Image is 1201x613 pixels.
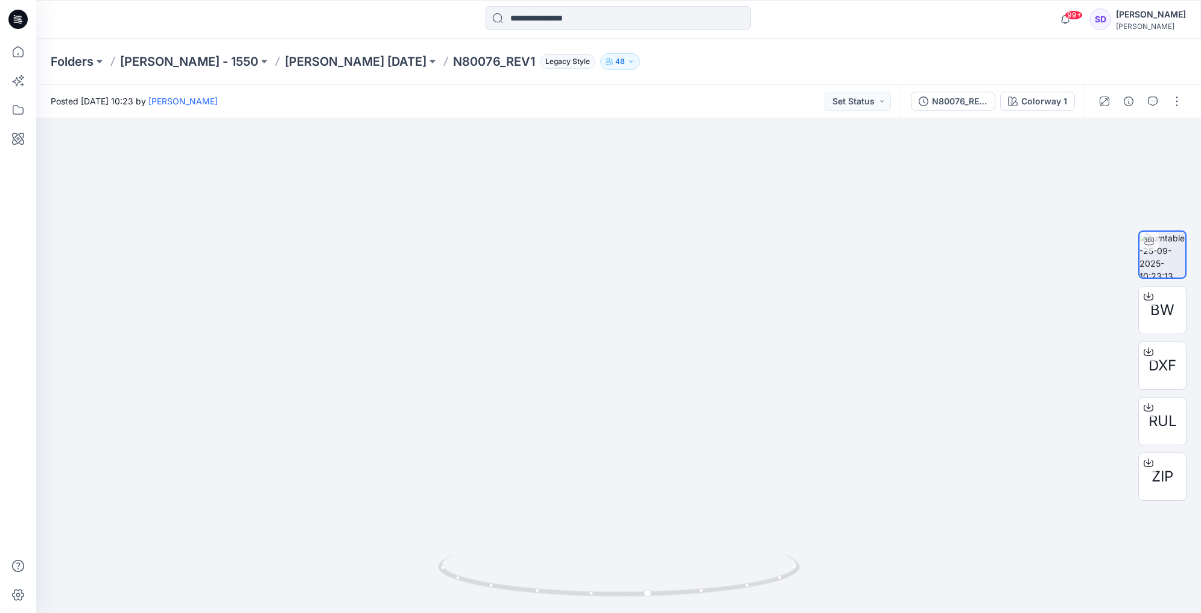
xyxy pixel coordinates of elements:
[51,95,218,107] span: Posted [DATE] 10:23 by
[1119,92,1138,111] button: Details
[932,95,987,108] div: N80076_REV1
[1089,8,1111,30] div: SD
[600,53,640,70] button: 48
[1150,299,1174,321] span: BW
[350,103,887,613] img: eyJhbGciOiJIUzI1NiIsImtpZCI6IjAiLCJzbHQiOiJzZXMiLCJ0eXAiOiJKV1QifQ.eyJkYXRhIjp7InR5cGUiOiJzdG9yYW...
[1139,232,1185,278] img: turntable-25-09-2025-10:23:13
[120,53,258,70] a: [PERSON_NAME] - 1550
[1000,92,1075,111] button: Colorway 1
[51,53,93,70] a: Folders
[1021,95,1067,108] div: Colorway 1
[911,92,995,111] button: N80076_REV1
[453,53,535,70] p: N80076_REV1
[148,96,218,106] a: [PERSON_NAME]
[540,54,595,69] span: Legacy Style
[285,53,426,70] a: [PERSON_NAME] [DATE]
[1149,410,1177,432] span: RUL
[1116,22,1186,31] div: [PERSON_NAME]
[1116,7,1186,22] div: [PERSON_NAME]
[615,55,625,68] p: 48
[1152,466,1173,488] span: ZIP
[1065,10,1083,20] span: 99+
[1149,355,1176,376] span: DXF
[535,53,595,70] button: Legacy Style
